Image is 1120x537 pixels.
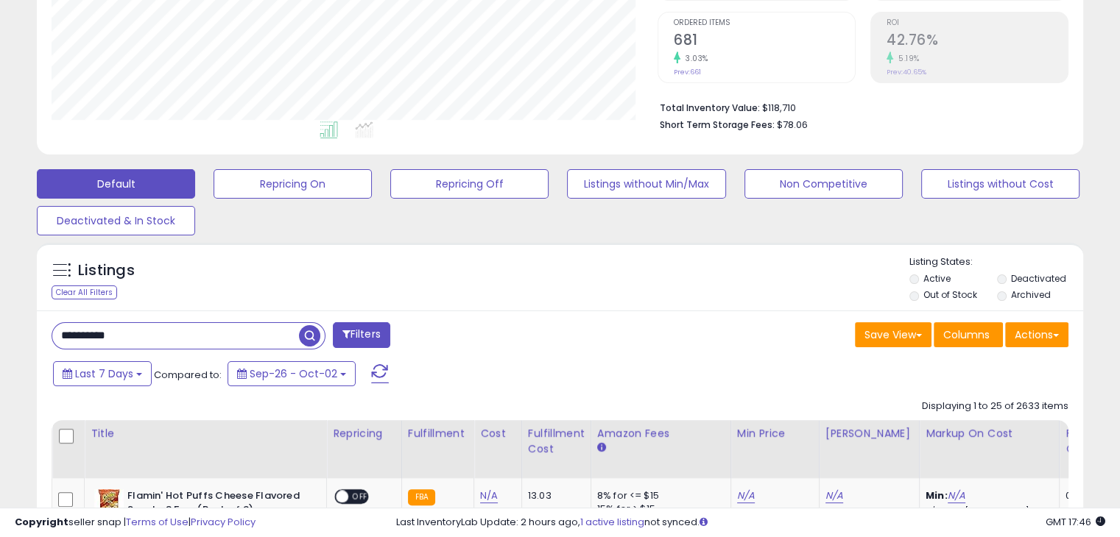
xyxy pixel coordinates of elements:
[1010,288,1050,301] label: Archived
[777,118,808,132] span: $78.06
[674,32,855,51] h2: 681
[75,366,133,381] span: Last 7 Days
[333,322,390,348] button: Filters
[348,491,372,503] span: OFF
[825,426,913,441] div: [PERSON_NAME]
[737,488,755,503] a: N/A
[934,322,1003,347] button: Columns
[191,515,256,529] a: Privacy Policy
[408,426,468,441] div: Fulfillment
[922,399,1068,413] div: Displaying 1 to 25 of 2633 items
[1010,272,1066,285] label: Deactivated
[250,366,337,381] span: Sep-26 - Oct-02
[1005,322,1068,347] button: Actions
[53,361,152,386] button: Last 7 Days
[887,68,926,77] small: Prev: 40.65%
[597,489,719,502] div: 8% for <= $15
[674,19,855,27] span: Ordered Items
[580,515,644,529] a: 1 active listing
[921,169,1080,199] button: Listings without Cost
[943,327,990,342] span: Columns
[1046,515,1105,529] span: 2025-10-10 17:46 GMT
[660,102,760,114] b: Total Inventory Value:
[909,255,1083,269] p: Listing States:
[37,169,195,199] button: Default
[333,426,395,441] div: Repricing
[52,285,117,299] div: Clear All Filters
[825,488,843,503] a: N/A
[737,426,813,441] div: Min Price
[390,169,549,199] button: Repricing Off
[396,516,1105,530] div: Last InventoryLab Update: 2 hours ago, not synced.
[480,426,515,441] div: Cost
[78,260,135,281] h5: Listings
[887,19,1068,27] span: ROI
[948,488,965,503] a: N/A
[154,368,222,382] span: Compared to:
[926,426,1053,441] div: Markup on Cost
[480,488,498,503] a: N/A
[744,169,903,199] button: Non Competitive
[91,426,320,441] div: Title
[567,169,725,199] button: Listings without Min/Max
[228,361,356,386] button: Sep-26 - Oct-02
[126,515,189,529] a: Terms of Use
[408,489,435,505] small: FBA
[893,53,920,64] small: 5.19%
[94,489,124,519] img: 51FnJsa8AaS._SL40_.jpg
[597,441,606,455] small: Amazon Fees.
[37,206,195,235] button: Deactivated & In Stock
[887,32,1068,51] h2: 42.76%
[923,272,951,285] label: Active
[660,98,1057,115] li: $118,710
[214,169,372,199] button: Repricing On
[528,489,580,502] div: 13.03
[15,515,68,529] strong: Copyright
[926,488,948,502] b: Min:
[1066,426,1116,457] div: Fulfillable Quantity
[919,420,1059,478] th: The percentage added to the cost of goods (COGS) that forms the calculator for Min & Max prices.
[923,288,977,301] label: Out of Stock
[855,322,931,347] button: Save View
[674,68,701,77] small: Prev: 661
[15,516,256,530] div: seller snap | |
[660,118,775,131] b: Short Term Storage Fees:
[1066,489,1111,502] div: 0
[597,426,725,441] div: Amazon Fees
[680,53,708,64] small: 3.03%
[127,489,306,520] b: Flamin' Hot Puffs Cheese Flavored Snacks 8.5 oz (Pack of 3)
[528,426,585,457] div: Fulfillment Cost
